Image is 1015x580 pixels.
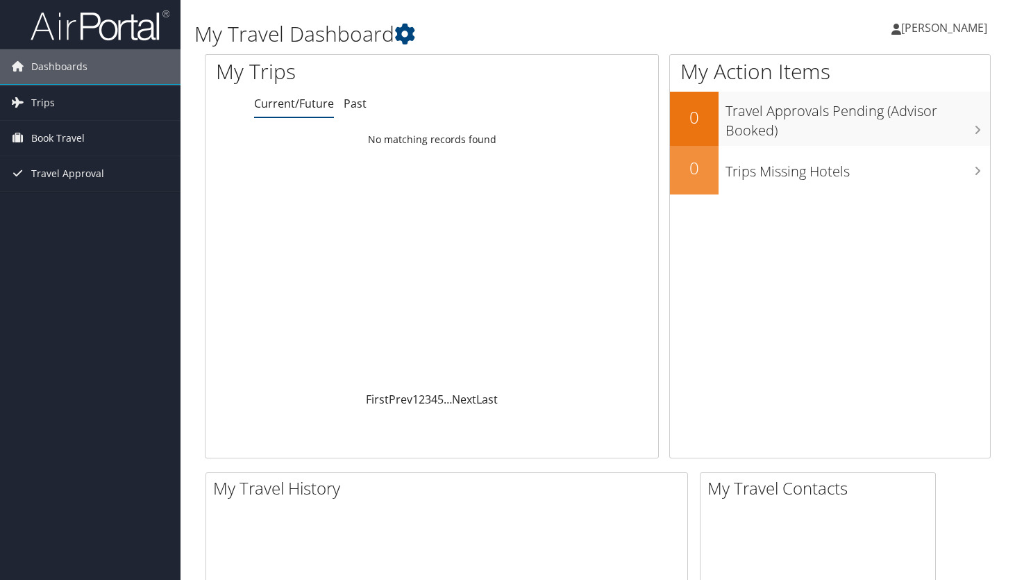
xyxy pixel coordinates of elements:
[31,49,87,84] span: Dashboards
[31,121,85,156] span: Book Travel
[725,155,990,181] h3: Trips Missing Hotels
[725,94,990,140] h3: Travel Approvals Pending (Advisor Booked)
[205,127,658,152] td: No matching records found
[366,392,389,407] a: First
[707,477,935,500] h2: My Travel Contacts
[419,392,425,407] a: 2
[344,96,367,111] a: Past
[476,392,498,407] a: Last
[452,392,476,407] a: Next
[670,146,990,194] a: 0Trips Missing Hotels
[194,19,732,49] h1: My Travel Dashboard
[670,106,719,129] h2: 0
[31,85,55,120] span: Trips
[425,392,431,407] a: 3
[389,392,412,407] a: Prev
[216,57,459,86] h1: My Trips
[412,392,419,407] a: 1
[254,96,334,111] a: Current/Future
[670,92,990,145] a: 0Travel Approvals Pending (Advisor Booked)
[891,7,1001,49] a: [PERSON_NAME]
[437,392,444,407] a: 5
[444,392,452,407] span: …
[31,9,169,42] img: airportal-logo.png
[670,57,990,86] h1: My Action Items
[901,20,987,35] span: [PERSON_NAME]
[431,392,437,407] a: 4
[31,156,104,191] span: Travel Approval
[670,156,719,180] h2: 0
[213,477,687,500] h2: My Travel History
